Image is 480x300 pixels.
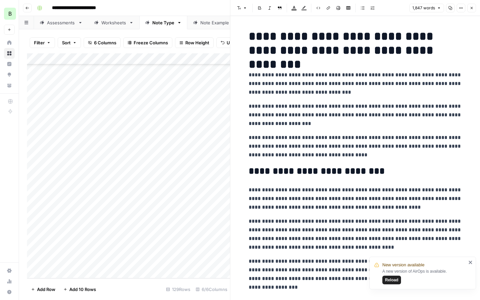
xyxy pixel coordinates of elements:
[30,37,55,48] button: Filter
[94,39,116,46] span: 6 Columns
[4,69,15,80] a: Opportunities
[4,37,15,48] a: Home
[4,265,15,276] a: Settings
[4,276,15,287] a: Usage
[4,5,15,22] button: Workspace: Blueprint
[34,39,45,46] span: Filter
[139,16,187,29] a: Note Type
[382,276,401,284] button: Reload
[409,4,444,12] button: 1,847 words
[4,59,15,69] a: Insights
[216,37,242,48] button: Undo
[152,19,174,26] div: Note Type
[62,39,71,46] span: Sort
[4,48,15,59] a: Browse
[8,10,12,18] span: B
[468,260,473,265] button: close
[227,39,238,46] span: Undo
[37,286,55,293] span: Add Row
[412,5,435,11] span: 1,847 words
[163,284,193,295] div: 129 Rows
[59,284,100,295] button: Add 10 Rows
[382,262,424,268] span: New version available
[185,39,209,46] span: Row Height
[200,19,229,26] div: Note Example
[58,37,81,48] button: Sort
[34,16,88,29] a: Assessments
[382,268,466,284] div: A new version of AirOps is available.
[134,39,168,46] span: Freeze Columns
[47,19,75,26] div: Assessments
[27,284,59,295] button: Add Row
[4,80,15,91] a: Your Data
[385,277,398,283] span: Reload
[88,16,139,29] a: Worksheets
[175,37,214,48] button: Row Height
[123,37,172,48] button: Freeze Columns
[69,286,96,293] span: Add 10 Rows
[187,16,242,29] a: Note Example
[84,37,121,48] button: 6 Columns
[4,287,15,297] button: Help + Support
[193,284,230,295] div: 6/6 Columns
[101,19,126,26] div: Worksheets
